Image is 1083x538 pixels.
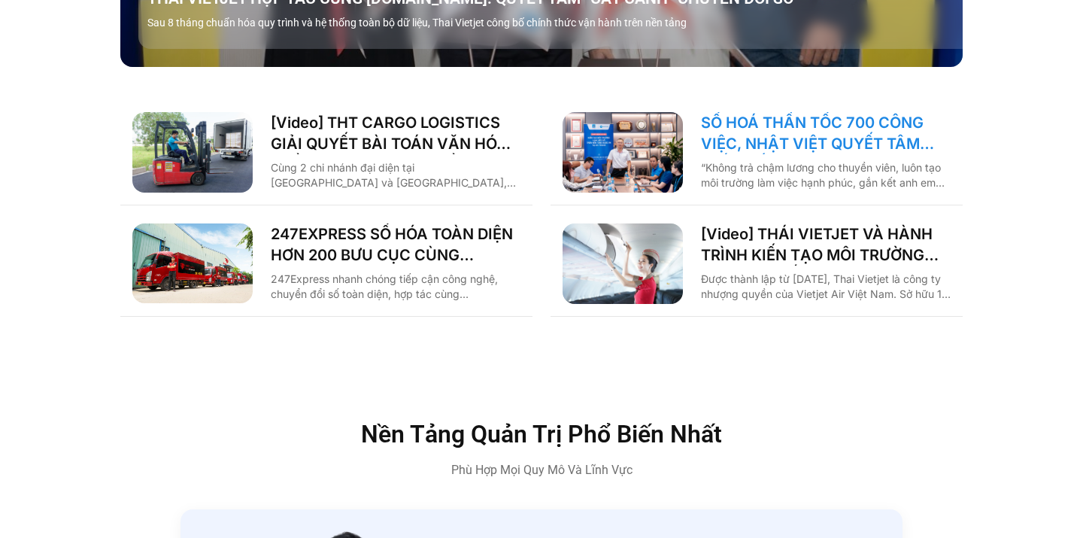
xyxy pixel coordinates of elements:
p: Sau 8 tháng chuẩn hóa quy trình và hệ thống toàn bộ dữ liệu, Thai Vietjet công bố chính thức vận ... [147,15,972,31]
img: 247 express chuyển đổi số cùng base [132,223,253,304]
a: [Video] THÁI VIETJET VÀ HÀNH TRÌNH KIẾN TẠO MÔI TRƯỜNG LÀM VIỆC SỐ CÙNG [DOMAIN_NAME] [701,223,951,266]
img: Thai VietJet chuyển đổi số cùng Basevn [563,223,683,304]
p: Được thành lập từ [DATE], Thai Vietjet là công ty nhượng quyền của Vietjet Air Việt Nam. Sở hữu 1... [701,272,951,302]
p: Phù Hợp Mọi Quy Mô Và Lĩnh Vực [222,461,861,479]
h2: Nền Tảng Quản Trị Phổ Biến Nhất [222,422,861,446]
a: 247EXPRESS SỐ HÓA TOÀN DIỆN HƠN 200 BƯU CỤC CÙNG [DOMAIN_NAME] [271,223,520,266]
a: [Video] THT CARGO LOGISTICS GIẢI QUYẾT BÀI TOÁN VĂN HÓA NHẰM TĂNG TRƯỞNG BỀN VỮNG CÙNG BASE [271,112,520,154]
p: “Không trả chậm lương cho thuyền viên, luôn tạo môi trường làm việc hạnh phúc, gắn kết anh em tàu... [701,160,951,190]
p: 247Express nhanh chóng tiếp cận công nghệ, chuyển đổi số toàn diện, hợp tác cùng [DOMAIN_NAME] để... [271,272,520,302]
a: SỐ HOÁ THẦN TỐC 700 CÔNG VIỆC, NHẬT VIỆT QUYẾT TÂM “GẮN KẾT TÀU – BỜ” [701,112,951,154]
p: Cùng 2 chi nhánh đại diện tại [GEOGRAPHIC_DATA] và [GEOGRAPHIC_DATA], THT Cargo Logistics là một ... [271,160,520,190]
